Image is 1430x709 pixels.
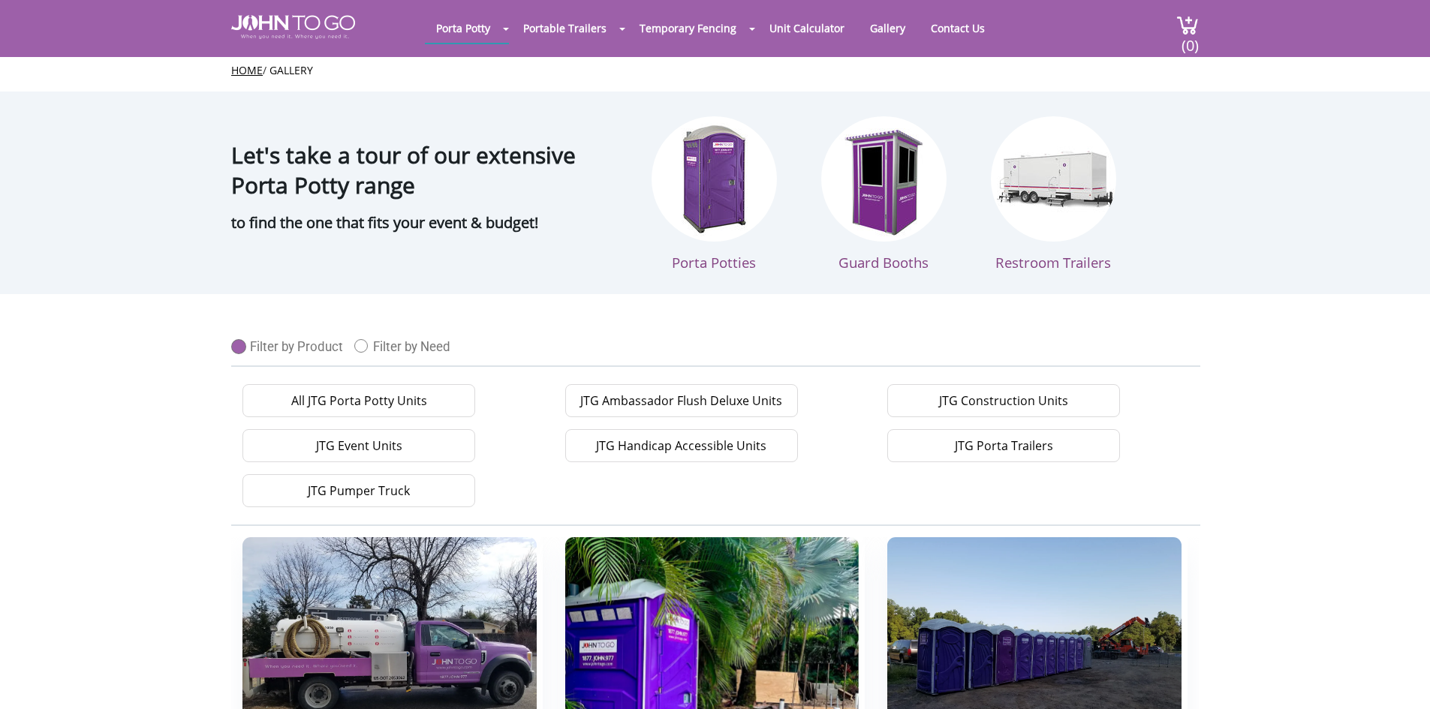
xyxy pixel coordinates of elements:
[242,429,475,462] a: JTG Event Units
[758,14,856,43] a: Unit Calculator
[859,14,917,43] a: Gallery
[269,63,313,77] a: Gallery
[231,208,622,238] p: to find the one that fits your event & budget!
[425,14,501,43] a: Porta Potty
[231,107,622,200] h1: Let's take a tour of our extensive Porta Potty range
[565,384,798,417] a: JTG Ambassador Flush Deluxe Units
[512,14,618,43] a: Portable Trailers
[991,116,1116,272] a: Restroom Trailers
[920,14,996,43] a: Contact Us
[887,429,1120,462] a: JTG Porta Trailers
[628,14,748,43] a: Temporary Fencing
[565,429,798,462] a: JTG Handicap Accessible Units
[838,253,929,272] span: Guard Booths
[887,384,1120,417] a: JTG Construction Units
[991,116,1116,242] img: Restroon Trailers
[995,253,1111,272] span: Restroom Trailers
[242,384,475,417] a: All JTG Porta Potty Units
[242,474,475,507] a: JTG Pumper Truck
[231,15,355,39] img: JOHN to go
[231,63,1199,78] ul: /
[231,63,263,77] a: Home
[821,116,947,272] a: Guard Booths
[672,253,756,272] span: Porta Potties
[1181,23,1199,56] span: (0)
[652,116,777,242] img: Porta Potties
[1176,15,1199,35] img: cart a
[354,332,462,354] a: Filter by Need
[652,116,777,272] a: Porta Potties
[231,332,354,354] a: Filter by Product
[821,116,947,242] img: Guard booths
